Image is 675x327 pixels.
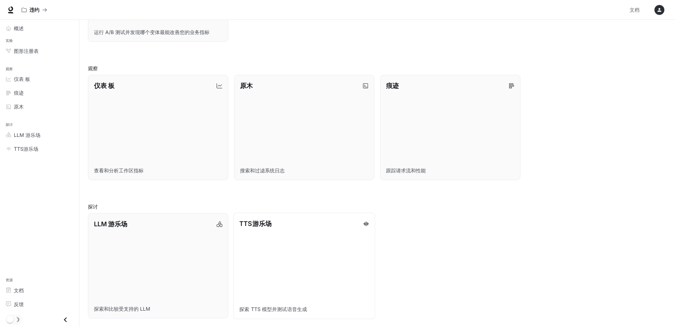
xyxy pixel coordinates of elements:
[240,167,368,174] p: 搜索和过滤系统日志
[239,306,369,313] p: 探索 TTS 模型并测试语音生成
[3,143,76,155] a: TTS游乐场
[57,312,73,327] button: 关闭抽屉
[3,87,76,99] a: 痕迹
[14,89,24,96] span: 痕迹
[239,219,272,228] p: TTS游乐场
[94,305,222,312] p: 探索和比较受支持的 LLM
[630,6,640,15] span: 文档
[94,219,127,229] p: LLM 游乐场
[3,45,76,57] a: 图形注册表
[14,145,38,153] span: TTS游乐场
[3,100,76,113] a: 原木
[3,22,76,34] a: 概述
[94,81,115,90] p: 仪表 板
[627,3,649,17] a: 文档
[88,65,666,72] h2: 观察
[386,81,399,90] p: 痕迹
[386,167,514,174] p: 跟踪请求流和性能
[18,3,50,17] button: 所有工作区
[94,167,222,174] p: 查看和分析工作区指标
[3,129,76,141] a: LLM 游乐场
[3,73,76,85] a: 仪表 板
[14,287,24,294] span: 文档
[88,75,228,180] a: 仪表 板查看和分析工作区指标
[14,103,24,110] span: 原木
[14,75,30,83] span: 仪表 板
[3,298,76,310] a: 反馈
[233,213,375,319] a: TTS游乐场探索 TTS 模型并测试语音生成
[14,131,40,139] span: LLM 游乐场
[240,81,253,90] p: 原木
[3,284,76,296] a: 文档
[6,315,13,323] span: 深色模式切换
[14,24,24,32] span: 概述
[14,47,39,55] span: 图形注册表
[29,7,39,13] p: 违约
[14,300,24,308] span: 反馈
[88,203,666,210] h2: 探讨
[94,29,222,36] p: 运行 A/B 测试并发现哪个变体最能改善您的业务指标
[380,75,520,180] a: 痕迹跟踪请求流和性能
[234,75,374,180] a: 原木搜索和过滤系统日志
[88,213,228,318] a: LLM 游乐场探索和比较受支持的 LLM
